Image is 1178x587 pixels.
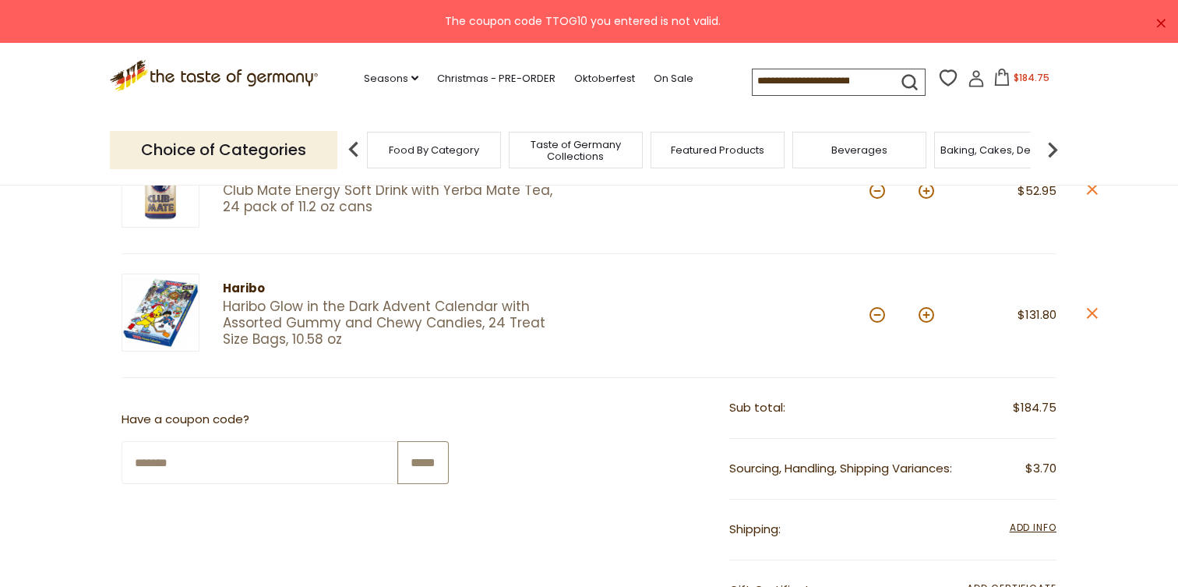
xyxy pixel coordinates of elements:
span: Sourcing, Handling, Shipping Variances: [729,460,952,476]
img: Club Mate Can [122,150,199,228]
a: Baking, Cakes, Desserts [940,144,1061,156]
a: On Sale [654,70,693,87]
a: Featured Products [671,144,764,156]
span: $3.70 [1025,459,1056,479]
a: × [1156,19,1166,28]
span: $52.95 [1018,182,1056,199]
a: Taste of Germany Collections [513,139,638,162]
a: Oktoberfest [574,70,635,87]
a: Haribo Glow in the Dark Advent Calendar with Assorted Gummy and Chewy Candies, 24 Treat Size Bags... [223,299,562,348]
span: $184.75 [1014,71,1049,84]
img: previous arrow [338,134,369,165]
span: Shipping: [729,521,781,537]
span: $184.75 [1013,398,1056,418]
p: Choice of Categories [110,131,337,169]
img: next arrow [1037,134,1068,165]
div: Haribo [223,279,562,299]
button: $184.75 [988,69,1054,92]
p: Have a coupon code? [122,410,449,430]
span: $131.80 [1018,306,1056,323]
a: Food By Category [389,144,479,156]
a: Club Mate Energy Soft Drink with Yerba Mate Tea, 24 pack of 11.2 oz cans [223,182,562,216]
span: Add Info [1010,521,1056,534]
a: Beverages [831,144,887,156]
span: Sub total: [729,399,785,415]
a: Christmas - PRE-ORDER [437,70,555,87]
div: The coupon code TTOG10 you entered is not valid. [12,12,1153,30]
a: Seasons [364,70,418,87]
img: Haribo Glow in the Dark Advent Calendar with Assorted Gummy and Chewy Candies, 24 Treat Size Bags... [122,274,199,352]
